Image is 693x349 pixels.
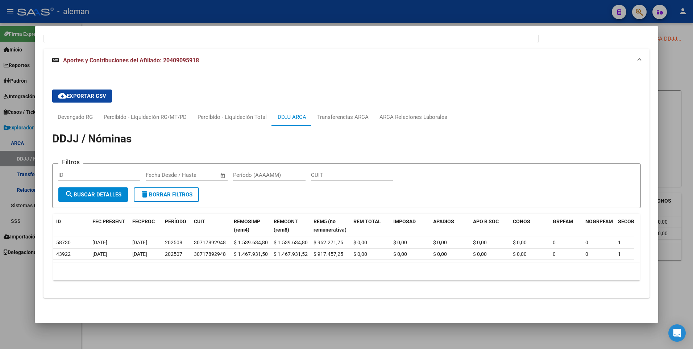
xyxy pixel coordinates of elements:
datatable-header-cell: CONOS [510,214,550,238]
span: ID [56,219,61,224]
span: 58730 [56,240,71,245]
mat-expansion-panel-header: Aportes y Contribuciones del Afiliado: 20409095918 [43,49,650,72]
mat-icon: cloud_download [58,91,67,100]
span: [DATE] [132,251,147,257]
datatable-header-cell: REMCONT (rem8) [271,214,311,238]
span: DDJJ / Nóminas [52,132,132,145]
span: $ 1.539.634,80 [234,240,268,245]
span: 1 [618,240,621,245]
span: REM TOTAL [353,219,381,224]
div: Percibido - Liquidación Total [198,113,267,121]
datatable-header-cell: ID [53,214,90,238]
span: $ 1.467.931,52 [274,251,308,257]
div: 30717892948 [194,238,226,247]
span: 202508 [165,240,182,245]
span: 1 [618,251,621,257]
mat-icon: search [65,190,74,199]
datatable-header-cell: IMPOSAD [390,214,430,238]
span: $ 1.539.634,80 [274,240,308,245]
datatable-header-cell: FEC PRESENT [90,214,129,238]
span: 0 [553,240,556,245]
span: PERÍODO [165,219,186,224]
div: Open Intercom Messenger [668,324,686,342]
div: DDJJ ARCA [278,113,306,121]
button: Exportar CSV [52,90,112,103]
span: REMOSIMP (rem4) [234,219,260,233]
datatable-header-cell: PERÍODO [162,214,191,238]
div: Percibido - Liquidación RG/MT/PD [104,113,187,121]
span: CUIT [194,219,205,224]
span: CONOS [513,219,530,224]
div: Transferencias ARCA [317,113,369,121]
span: GRPFAM [553,219,573,224]
datatable-header-cell: FECPROC [129,214,162,238]
datatable-header-cell: REM5 (no remunerativa) [311,214,350,238]
span: APO B SOC [473,219,499,224]
input: Fecha inicio [146,172,175,178]
button: Borrar Filtros [134,187,199,202]
mat-icon: delete [140,190,149,199]
span: $ 0,00 [353,240,367,245]
span: FEC PRESENT [92,219,125,224]
button: Buscar Detalles [58,187,128,202]
span: $ 0,00 [473,251,487,257]
span: Buscar Detalles [65,191,121,198]
datatable-header-cell: SECOBLIG [615,214,648,238]
span: $ 0,00 [393,240,407,245]
span: $ 0,00 [393,251,407,257]
div: 30717892948 [194,250,226,258]
datatable-header-cell: CUIT [191,214,231,238]
span: $ 0,00 [473,240,487,245]
span: APADIOS [433,219,454,224]
span: Aportes y Contribuciones del Afiliado: 20409095918 [63,57,199,64]
span: $ 0,00 [353,251,367,257]
span: $ 962.271,75 [314,240,343,245]
span: $ 0,00 [513,240,527,245]
span: REM5 (no remunerativa) [314,219,346,233]
h3: Filtros [58,158,83,166]
span: NOGRPFAM [585,219,613,224]
span: 0 [585,251,588,257]
span: 0 [585,240,588,245]
span: 0 [553,251,556,257]
datatable-header-cell: APADIOS [430,214,470,238]
div: Aportes y Contribuciones del Afiliado: 20409095918 [43,72,650,298]
span: SECOBLIG [618,219,642,224]
datatable-header-cell: REMOSIMP (rem4) [231,214,271,238]
button: Open calendar [219,171,227,180]
span: 43922 [56,251,71,257]
span: $ 0,00 [433,240,447,245]
span: $ 0,00 [513,251,527,257]
span: FECPROC [132,219,155,224]
span: [DATE] [132,240,147,245]
span: Borrar Filtros [140,191,192,198]
span: 202507 [165,251,182,257]
span: Exportar CSV [58,93,106,99]
div: Devengado RG [58,113,93,121]
div: ARCA Relaciones Laborales [379,113,447,121]
span: [DATE] [92,251,107,257]
datatable-header-cell: NOGRPFAM [582,214,615,238]
span: REMCONT (rem8) [274,219,298,233]
span: $ 1.467.931,50 [234,251,268,257]
datatable-header-cell: REM TOTAL [350,214,390,238]
input: Fecha fin [182,172,217,178]
span: IMPOSAD [393,219,416,224]
span: $ 0,00 [433,251,447,257]
span: $ 917.457,25 [314,251,343,257]
datatable-header-cell: GRPFAM [550,214,582,238]
span: [DATE] [92,240,107,245]
datatable-header-cell: APO B SOC [470,214,510,238]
